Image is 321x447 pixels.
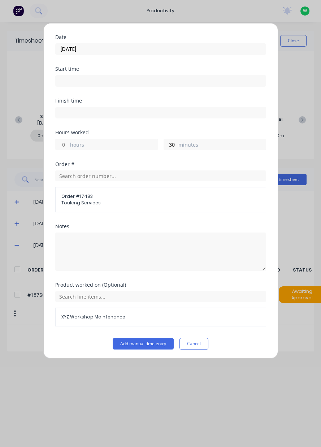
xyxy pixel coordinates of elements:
[113,338,174,350] button: Add manual time entry
[179,338,208,350] button: Cancel
[55,130,266,135] div: Hours worked
[55,162,266,167] div: Order #
[55,224,266,229] div: Notes
[55,291,266,302] input: Search line items...
[55,170,266,181] input: Search order number...
[70,141,157,150] label: hours
[55,66,266,71] div: Start time
[56,139,68,150] input: 0
[61,314,260,320] span: XYZ Workshop Maintenance
[61,200,260,206] span: Touleng Services
[55,282,266,287] div: Product worked on (Optional)
[55,98,266,103] div: Finish time
[55,35,266,40] div: Date
[178,141,266,150] label: minutes
[61,193,260,200] span: Order # 17483
[164,139,177,150] input: 0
